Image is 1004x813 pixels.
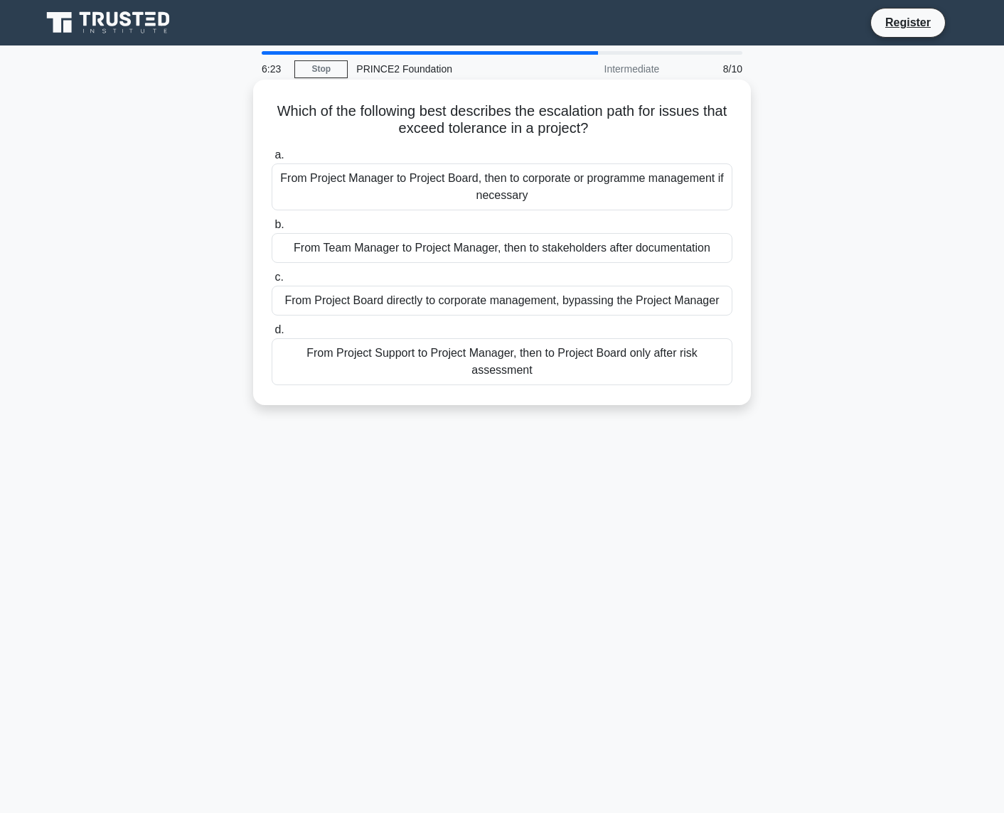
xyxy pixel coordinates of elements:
span: b. [274,218,284,230]
div: From Project Support to Project Manager, then to Project Board only after risk assessment [272,338,732,385]
span: c. [274,271,283,283]
a: Stop [294,60,348,78]
div: From Team Manager to Project Manager, then to stakeholders after documentation [272,233,732,263]
div: 6:23 [253,55,294,83]
div: Intermediate [543,55,668,83]
div: PRINCE2 Foundation [348,55,543,83]
h5: Which of the following best describes the escalation path for issues that exceed tolerance in a p... [270,102,734,138]
div: From Project Board directly to corporate management, bypassing the Project Manager [272,286,732,316]
div: 8/10 [668,55,751,83]
span: a. [274,149,284,161]
div: From Project Manager to Project Board, then to corporate or programme management if necessary [272,163,732,210]
a: Register [877,14,939,31]
span: d. [274,323,284,335]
